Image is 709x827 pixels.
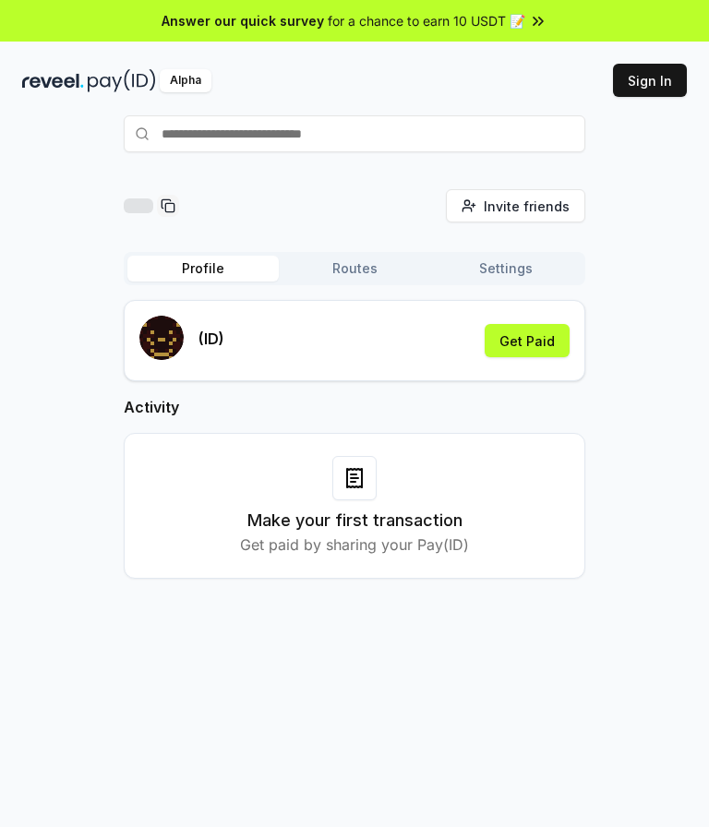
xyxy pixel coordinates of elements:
[124,396,585,418] h2: Activity
[613,64,687,97] button: Sign In
[88,69,156,92] img: pay_id
[328,11,525,30] span: for a chance to earn 10 USDT 📝
[484,197,570,216] span: Invite friends
[485,324,570,357] button: Get Paid
[160,69,211,92] div: Alpha
[446,189,585,222] button: Invite friends
[127,256,279,282] button: Profile
[247,508,463,533] h3: Make your first transaction
[240,533,469,556] p: Get paid by sharing your Pay(ID)
[22,69,84,92] img: reveel_dark
[430,256,582,282] button: Settings
[198,328,224,350] p: (ID)
[162,11,324,30] span: Answer our quick survey
[279,256,430,282] button: Routes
